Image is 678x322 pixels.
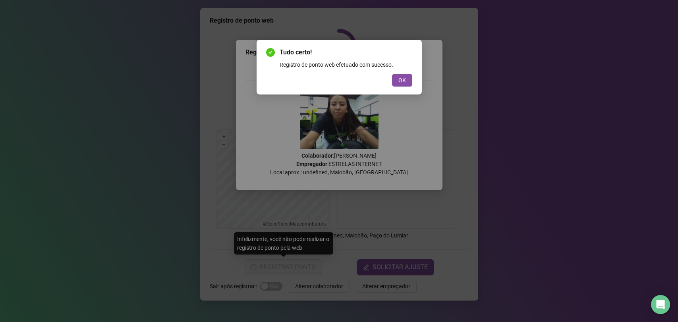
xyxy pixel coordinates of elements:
button: OK [392,74,412,87]
span: check-circle [266,48,275,57]
div: Registro de ponto web efetuado com sucesso. [280,60,412,69]
span: Tudo certo! [280,48,412,57]
span: OK [398,76,406,85]
div: Open Intercom Messenger [651,295,670,314]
